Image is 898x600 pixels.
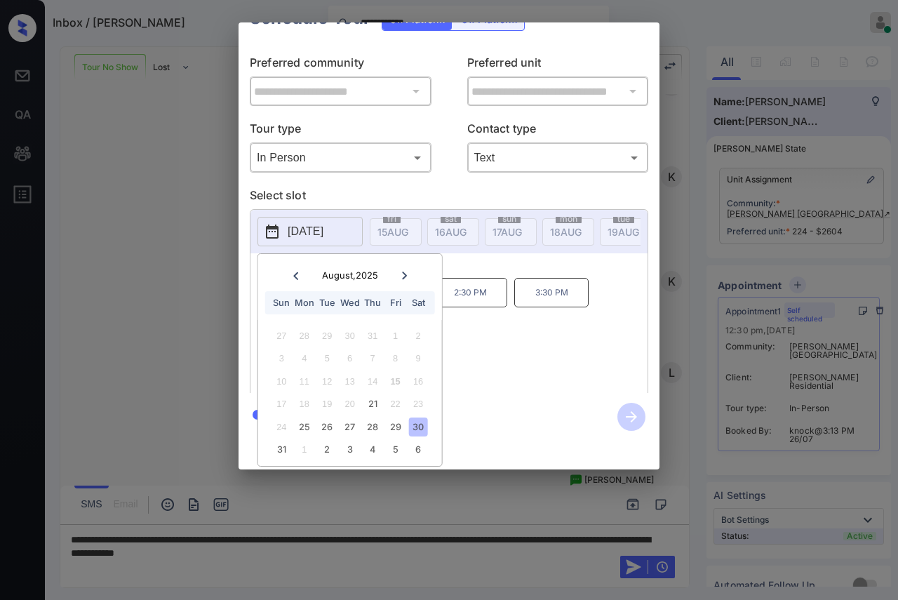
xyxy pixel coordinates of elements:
[250,187,648,209] p: Select slot
[363,349,382,368] div: Not available Thursday, August 7th, 2025
[363,372,382,391] div: Not available Thursday, August 14th, 2025
[467,54,649,76] p: Preferred unit
[295,349,314,368] div: Not available Monday, August 4th, 2025
[386,372,405,391] div: Not available Friday, August 15th, 2025
[270,253,648,278] p: *Available time slots
[408,372,427,391] div: Not available Saturday, August 16th, 2025
[318,293,337,312] div: Tue
[386,326,405,345] div: Not available Friday, August 1st, 2025
[272,372,291,391] div: Not available Sunday, August 10th, 2025
[295,326,314,345] div: Not available Monday, July 28th, 2025
[340,326,359,345] div: Not available Wednesday, July 30th, 2025
[262,324,437,461] div: month 2025-08
[250,54,431,76] p: Preferred community
[318,326,337,345] div: Not available Tuesday, July 29th, 2025
[467,120,649,142] p: Contact type
[386,293,405,312] div: Fri
[318,372,337,391] div: Not available Tuesday, August 12th, 2025
[257,217,363,246] button: [DATE]
[340,349,359,368] div: Not available Wednesday, August 6th, 2025
[250,120,431,142] p: Tour type
[340,372,359,391] div: Not available Wednesday, August 13th, 2025
[295,372,314,391] div: Not available Monday, August 11th, 2025
[386,349,405,368] div: Not available Friday, August 8th, 2025
[609,399,654,435] button: btn-next
[340,293,359,312] div: Wed
[295,293,314,312] div: Mon
[288,223,323,240] p: [DATE]
[253,146,428,169] div: In Person
[514,278,589,307] p: 3:30 PM
[363,293,382,312] div: Thu
[272,326,291,345] div: Not available Sunday, July 27th, 2025
[272,349,291,368] div: Not available Sunday, August 3rd, 2025
[433,278,507,307] p: 2:30 PM
[408,349,427,368] div: Not available Saturday, August 9th, 2025
[363,326,382,345] div: Not available Thursday, July 31st, 2025
[322,270,378,281] div: August , 2025
[272,293,291,312] div: Sun
[408,326,427,345] div: Not available Saturday, August 2nd, 2025
[471,146,645,169] div: Text
[408,293,427,312] div: Sat
[318,349,337,368] div: Not available Tuesday, August 5th, 2025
